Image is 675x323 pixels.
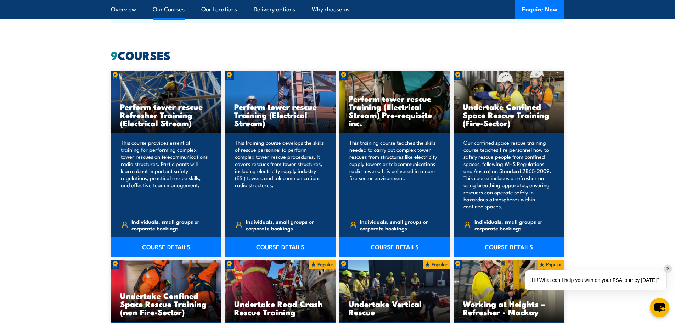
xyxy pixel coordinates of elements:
div: ✕ [664,265,672,273]
h3: Undertake Confined Space Rescue Training (Fire-Sector) [463,102,555,127]
span: Individuals, small groups or corporate bookings [474,218,552,232]
strong: 9 [111,46,118,64]
h3: Perform tower rescue Refresher Training (Electrical Stream) [120,102,213,127]
span: Individuals, small groups or corporate bookings [246,218,324,232]
p: This training course teaches the skills needed to carry out complex tower rescues from structures... [349,139,438,210]
div: Hi! What can I help you with on your FSA journey [DATE]? [525,270,666,290]
h3: Undertake Vertical Rescue [349,300,441,316]
a: COURSE DETAILS [339,237,450,257]
p: This course provides essential training for performing complex tower rescues on telecommunication... [121,139,210,210]
h3: Perform tower rescue Training (Electrical Stream) Pre-requisite inc. [349,94,441,127]
h3: Undertake Confined Space Rescue Training (non Fire-Sector) [120,291,213,316]
p: Our confined space rescue training course teaches fire personnel how to safely rescue people from... [463,139,552,210]
a: COURSE DETAILS [111,237,222,257]
button: chat-button [650,298,669,317]
span: Individuals, small groups or corporate bookings [131,218,209,232]
p: This training course develops the skills of rescue personnel to perform complex tower rescue proc... [235,139,324,210]
h2: COURSES [111,50,564,60]
a: COURSE DETAILS [225,237,336,257]
span: Individuals, small groups or corporate bookings [360,218,438,232]
h3: Perform tower rescue Training (Electrical Stream) [234,102,327,127]
a: COURSE DETAILS [454,237,564,257]
h3: Working at Heights – Refresher - Mackay [463,300,555,316]
h3: Undertake Road Crash Rescue Training [234,300,327,316]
